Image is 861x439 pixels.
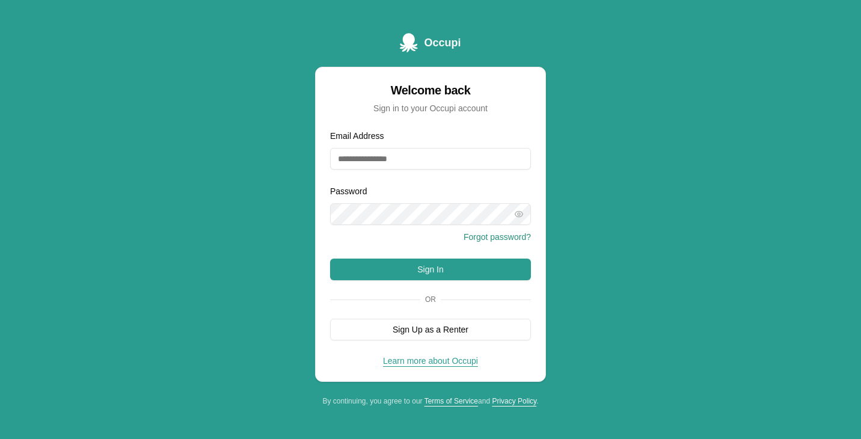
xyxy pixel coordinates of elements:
[424,34,461,51] span: Occupi
[330,102,531,114] div: Sign in to your Occupi account
[330,319,531,340] button: Sign Up as a Renter
[464,231,531,243] button: Forgot password?
[492,397,536,405] a: Privacy Policy
[383,356,478,366] a: Learn more about Occupi
[424,397,478,405] a: Terms of Service
[330,186,367,196] label: Password
[315,396,546,406] div: By continuing, you agree to our and .
[330,82,531,99] div: Welcome back
[330,131,384,141] label: Email Address
[330,259,531,280] button: Sign In
[420,295,441,304] span: Or
[400,33,461,52] a: Occupi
